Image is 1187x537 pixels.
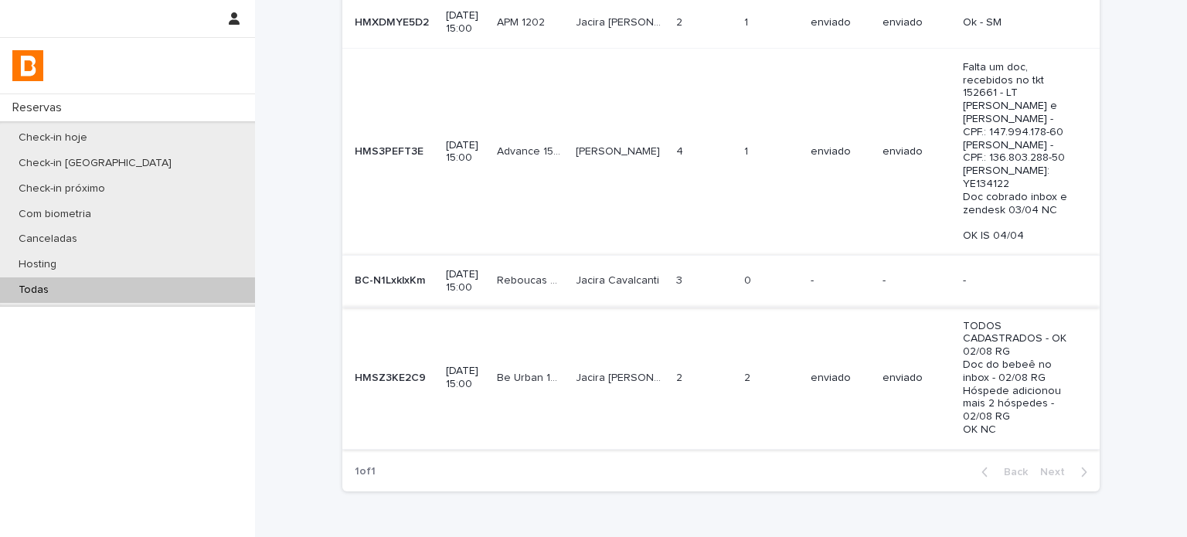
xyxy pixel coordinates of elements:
[1040,467,1074,478] span: Next
[342,307,1100,449] tr: HMSZ3KE2C9HMSZ3KE2C9 [DATE] 15:00Be Urban 106Be Urban 106 Jacira [PERSON_NAME]Jacira [PERSON_NAME...
[6,208,104,221] p: Com biometria
[497,369,566,385] p: Be Urban 106
[676,369,685,385] p: 2
[355,369,429,385] p: HMSZ3KE2C9
[995,467,1028,478] span: Back
[963,320,1075,437] p: TODOS CADASTRADOS - OK 02/08 RG Doc do bebeê no inbox - 02/08 RG Hóspede adicionou mais 2 hóspede...
[355,13,432,29] p: HMXDMYE5D2
[883,16,951,29] p: enviado
[6,157,184,170] p: Check-in [GEOGRAPHIC_DATA]
[497,142,566,158] p: Advance 1505
[446,9,485,36] p: [DATE] 15:00
[744,369,753,385] p: 2
[6,233,90,246] p: Canceladas
[576,142,663,158] p: Vanessa Vieira De Moraes
[6,258,69,271] p: Hosting
[811,16,870,29] p: enviado
[342,48,1100,255] tr: HMS3PEFT3EHMS3PEFT3E [DATE] 15:00Advance 1505Advance 1505 [PERSON_NAME][PERSON_NAME] 44 11 enviad...
[12,50,43,81] img: zVaNuJHRTjyIjT5M9Xd5
[963,274,1075,287] p: -
[1034,465,1100,479] button: Next
[811,372,870,385] p: enviado
[576,369,667,385] p: Jacira Nascimento De Araujo
[355,271,428,287] p: BC-N1LxklxKm
[811,274,870,287] p: -
[446,268,485,294] p: [DATE] 15:00
[883,145,951,158] p: enviado
[744,13,751,29] p: 1
[963,61,1075,243] p: Falta um doc, recebidos no tkt 152661 - LT [PERSON_NAME] e [PERSON_NAME] - CPF.: 147.994.178-60 [...
[744,271,754,287] p: 0
[883,372,951,385] p: enviado
[883,274,951,287] p: -
[446,365,485,391] p: [DATE] 15:00
[6,131,100,144] p: Check-in hoje
[676,13,685,29] p: 2
[446,139,485,165] p: [DATE] 15:00
[969,465,1034,479] button: Back
[342,453,388,491] p: 1 of 1
[6,100,74,115] p: Reservas
[676,142,686,158] p: 4
[744,142,751,158] p: 1
[355,142,427,158] p: HMS3PEFT3E
[676,271,685,287] p: 3
[576,13,667,29] p: Jacira Dantas Drummond
[811,145,870,158] p: enviado
[497,13,548,29] p: APM 1202
[497,271,566,287] p: Reboucas 805
[576,271,662,287] p: Jacira Cavalcanti
[6,182,117,195] p: Check-in próximo
[342,255,1100,307] tr: BC-N1LxklxKmBC-N1LxklxKm [DATE] 15:00Reboucas 805Reboucas 805 Jacira CavalcantiJacira Cavalcanti ...
[6,284,61,297] p: Todas
[963,16,1075,29] p: Ok - SM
